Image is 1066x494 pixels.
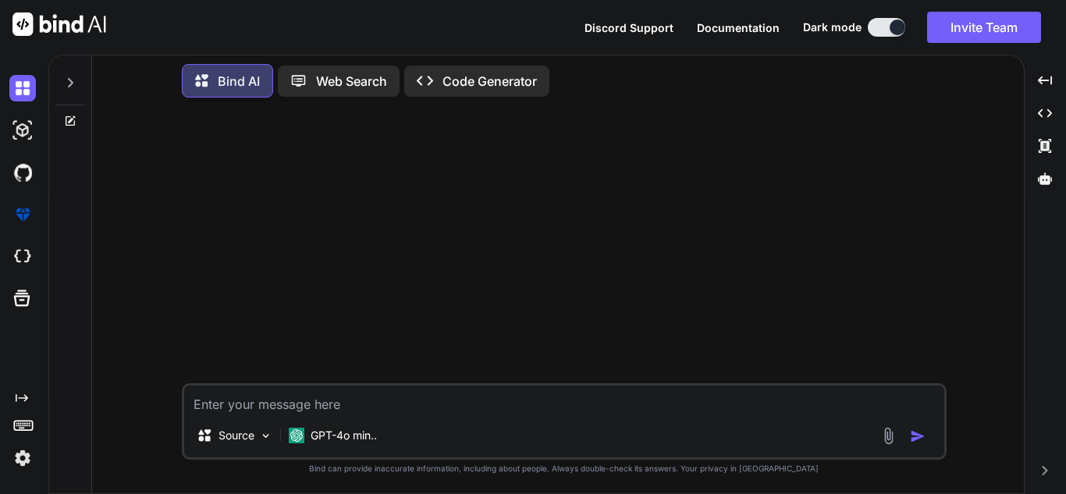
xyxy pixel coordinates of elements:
p: Bind can provide inaccurate information, including about people. Always double-check its answers.... [182,463,947,474]
img: attachment [879,427,897,445]
img: cloudideIcon [9,243,36,270]
img: GPT-4o mini [289,428,304,443]
button: Discord Support [585,20,673,36]
img: premium [9,201,36,228]
img: darkChat [9,75,36,101]
img: Pick Models [259,429,272,442]
span: Documentation [697,21,780,34]
p: Bind AI [218,72,260,91]
img: icon [910,428,926,444]
button: Invite Team [927,12,1041,43]
img: githubDark [9,159,36,186]
p: Source [219,428,254,443]
p: GPT-4o min.. [311,428,377,443]
img: darkAi-studio [9,117,36,144]
img: settings [9,445,36,471]
img: Bind AI [12,12,106,36]
p: Web Search [316,72,387,91]
span: Dark mode [803,20,862,35]
button: Documentation [697,20,780,36]
p: Code Generator [442,72,537,91]
span: Discord Support [585,21,673,34]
